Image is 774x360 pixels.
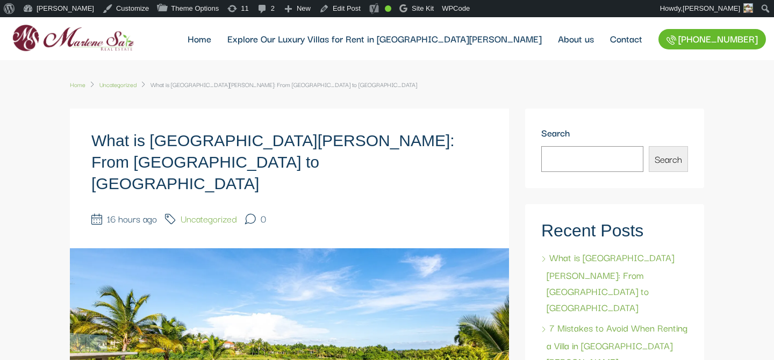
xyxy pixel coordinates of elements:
[8,21,138,56] img: logo
[99,76,137,92] a: Uncategorized
[602,17,650,60] a: Contact
[219,17,550,60] a: Explore Our Luxury Villas for Rent in [GEOGRAPHIC_DATA][PERSON_NAME]
[541,220,688,241] h2: Recent Posts
[683,4,740,12] span: [PERSON_NAME]
[550,17,602,60] a: About us
[541,125,688,146] label: Search
[541,250,674,314] a: What is [GEOGRAPHIC_DATA][PERSON_NAME]: From [GEOGRAPHIC_DATA] to [GEOGRAPHIC_DATA]
[181,211,237,227] a: Uncategorized
[649,146,688,172] button: Search
[91,211,157,227] li: 16 hours ago
[180,17,219,60] a: Home
[70,76,85,92] a: Home
[412,4,434,12] span: Site Kit
[137,76,417,92] li: What is [GEOGRAPHIC_DATA][PERSON_NAME]: From [GEOGRAPHIC_DATA] to [GEOGRAPHIC_DATA]
[385,5,391,12] div: Good
[70,80,85,89] span: Home
[245,211,266,227] li: 0
[658,29,766,49] a: [PHONE_NUMBER]
[91,130,488,195] h1: What is [GEOGRAPHIC_DATA][PERSON_NAME]: From [GEOGRAPHIC_DATA] to [GEOGRAPHIC_DATA]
